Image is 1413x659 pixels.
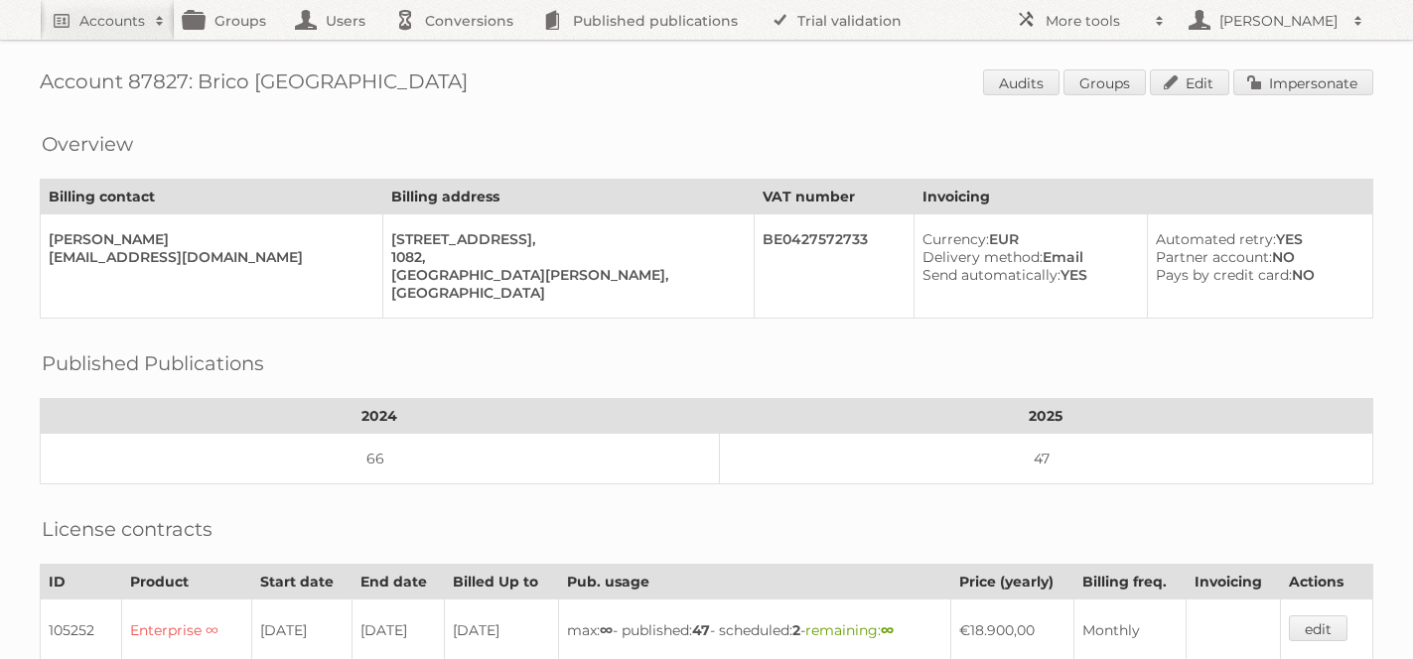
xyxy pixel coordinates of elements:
h2: [PERSON_NAME] [1214,11,1343,31]
th: 2024 [41,399,720,434]
th: VAT number [754,180,914,214]
th: Billed Up to [445,565,558,599]
a: Impersonate [1233,69,1373,95]
a: Edit [1150,69,1229,95]
h2: More tools [1046,11,1145,31]
td: 66 [41,434,720,484]
h2: Accounts [79,11,145,31]
td: 47 [719,434,1372,484]
td: BE0427572733 [754,214,914,319]
th: Pub. usage [558,565,950,599]
strong: ∞ [600,621,613,639]
th: End date [353,565,445,599]
span: remaining: [805,621,894,639]
span: Currency: [922,230,989,248]
a: Groups [1063,69,1146,95]
th: Billing freq. [1074,565,1187,599]
div: YES [922,266,1131,284]
span: Delivery method: [922,248,1043,266]
strong: ∞ [881,621,894,639]
div: 1082, [391,248,738,266]
th: Start date [252,565,353,599]
th: Product [122,565,252,599]
div: [EMAIL_ADDRESS][DOMAIN_NAME] [49,248,366,266]
th: Billing address [383,180,755,214]
strong: 47 [692,621,710,639]
h1: Account 87827: Brico [GEOGRAPHIC_DATA] [40,69,1373,99]
strong: 2 [792,621,800,639]
div: [STREET_ADDRESS], [391,230,738,248]
h2: License contracts [42,514,212,544]
h2: Published Publications [42,348,264,378]
th: 2025 [719,399,1372,434]
div: YES [1156,230,1356,248]
th: Actions [1280,565,1372,599]
span: Pays by credit card: [1156,266,1292,284]
div: NO [1156,266,1356,284]
span: Partner account: [1156,248,1272,266]
a: Audits [983,69,1060,95]
th: Invoicing [1187,565,1280,599]
a: edit [1289,615,1347,641]
div: [PERSON_NAME] [49,230,366,248]
th: Price (yearly) [950,565,1073,599]
div: Email [922,248,1131,266]
span: Send automatically: [922,266,1060,284]
h2: Overview [42,129,133,159]
div: NO [1156,248,1356,266]
div: [GEOGRAPHIC_DATA][PERSON_NAME], [391,266,738,284]
div: EUR [922,230,1131,248]
div: [GEOGRAPHIC_DATA] [391,284,738,302]
th: ID [41,565,122,599]
span: Automated retry: [1156,230,1276,248]
th: Billing contact [41,180,383,214]
th: Invoicing [914,180,1372,214]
